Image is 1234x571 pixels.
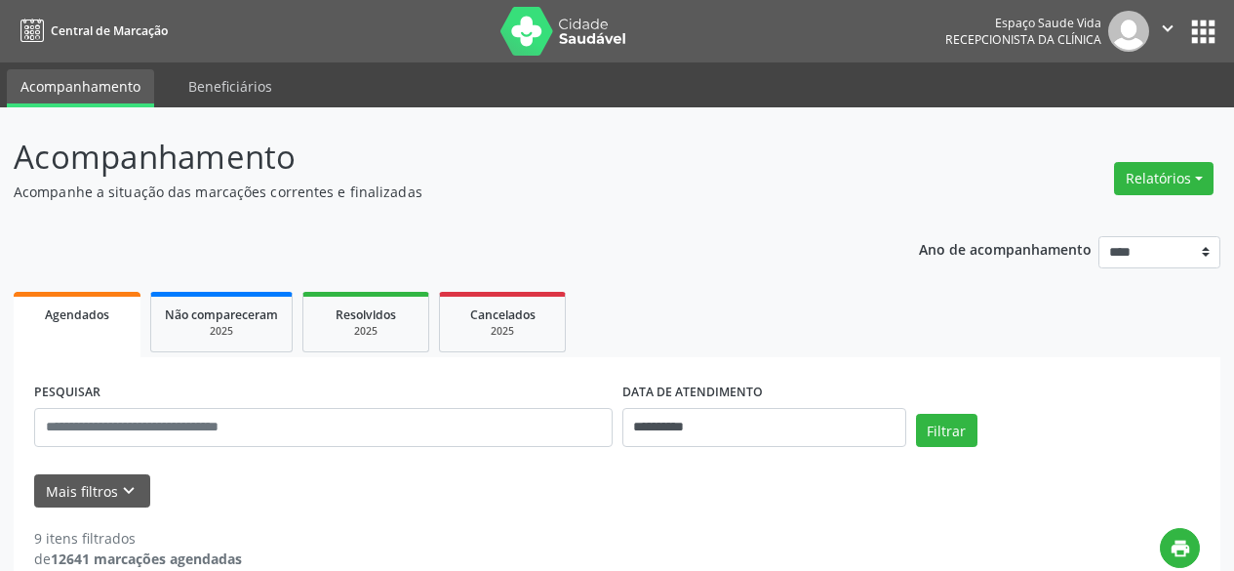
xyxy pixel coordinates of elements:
[1157,18,1178,39] i: 
[7,69,154,107] a: Acompanhamento
[45,306,109,323] span: Agendados
[1186,15,1220,49] button: apps
[945,15,1101,31] div: Espaço Saude Vida
[945,31,1101,48] span: Recepcionista da clínica
[317,324,415,339] div: 2025
[34,474,150,509] button: Mais filtroskeyboard_arrow_down
[916,414,977,447] button: Filtrar
[51,22,168,39] span: Central de Marcação
[34,528,242,549] div: 9 itens filtrados
[14,182,858,202] p: Acompanhe a situação das marcações correntes e finalizadas
[622,378,763,408] label: DATA DE ATENDIMENTO
[34,378,100,408] label: PESQUISAR
[1160,528,1200,568] button: print
[34,549,242,569] div: de
[14,15,168,47] a: Central de Marcação
[1114,162,1214,195] button: Relatórios
[175,69,286,103] a: Beneficiários
[165,306,278,323] span: Não compareceram
[51,550,242,568] strong: 12641 marcações agendadas
[1108,11,1149,52] img: img
[470,306,536,323] span: Cancelados
[919,236,1092,261] p: Ano de acompanhamento
[118,480,139,502] i: keyboard_arrow_down
[454,324,551,339] div: 2025
[165,324,278,339] div: 2025
[336,306,396,323] span: Resolvidos
[1149,11,1186,52] button: 
[14,133,858,182] p: Acompanhamento
[1170,538,1191,559] i: print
